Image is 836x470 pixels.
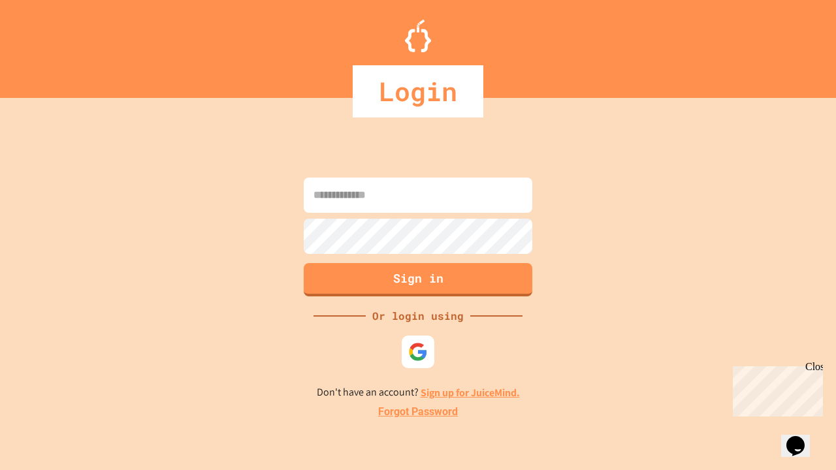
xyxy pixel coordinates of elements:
div: Chat with us now!Close [5,5,90,83]
a: Forgot Password [378,404,458,420]
iframe: chat widget [781,418,823,457]
iframe: chat widget [728,361,823,416]
div: Login [353,65,483,117]
a: Sign up for JuiceMind. [421,386,520,399]
div: Or login using [366,308,470,324]
p: Don't have an account? [317,384,520,401]
img: Logo.svg [405,20,431,52]
img: google-icon.svg [408,342,428,362]
button: Sign in [304,263,532,296]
